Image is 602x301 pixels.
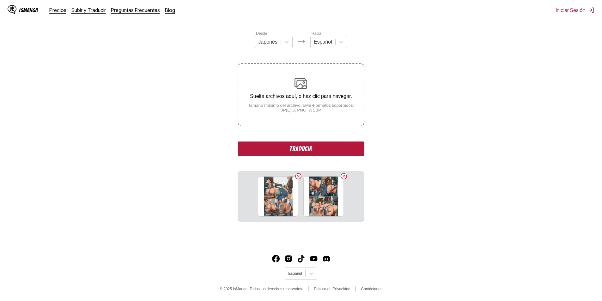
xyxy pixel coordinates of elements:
button: Iniciar Sesión [556,7,594,13]
a: Facebook [272,255,280,262]
a: Precios [49,7,66,13]
img: IsManga Discord [323,255,330,262]
button: Delete image [340,172,348,180]
button: Delete image [295,172,302,180]
a: Youtube [310,255,318,262]
img: IsManga TikTok [297,255,305,262]
a: Política de Privacidad [314,287,350,291]
a: Discord [323,255,330,262]
img: IsManga Facebook [272,255,280,262]
input: Select language [288,271,289,276]
img: Sign out [588,7,594,13]
a: Blog [165,7,175,13]
label: Desde [256,31,267,36]
img: Languages icon [298,38,305,45]
a: IsManga LogoIsManga [8,5,49,15]
img: IsManga YouTube [310,255,318,262]
a: Subir y Traducir [71,7,106,13]
img: IsManga Instagram [285,255,292,262]
a: Instagram [285,255,292,262]
a: Contáctanos [361,287,382,291]
button: Traducir [238,141,364,156]
a: TikTok [297,255,305,262]
label: Hacia [312,31,321,36]
img: IsManga Logo [8,5,16,14]
p: Suelta archivos aquí, o haz clic para navegar. [238,93,363,99]
div: IsManga [19,7,38,13]
span: © 2025 IsManga. Todos los derechos reservados. [220,287,303,291]
a: Preguntas Frecuentes [111,7,160,13]
small: Tamaño máximo del archivo: 5MB • Formatos soportados: JP(E)G, PNG, WEBP [238,103,363,112]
